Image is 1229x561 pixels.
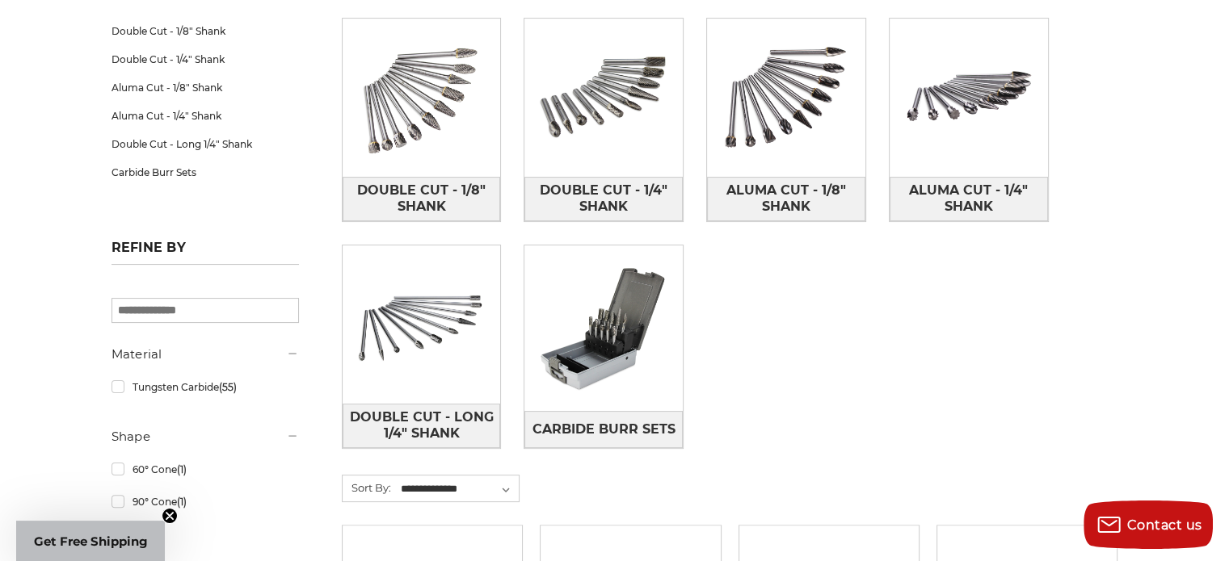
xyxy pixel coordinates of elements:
span: (1) [176,496,186,508]
span: (55) [218,381,236,393]
a: Double Cut - 1/4" Shank [112,45,299,73]
img: Aluma Cut - 1/8" Shank [707,19,865,177]
label: Sort By: [343,475,391,500]
a: Carbide Burr Sets [524,411,683,447]
span: Aluma Cut - 1/4" Shank [890,177,1047,220]
a: Tungsten Carbide [112,373,299,401]
span: (1) [176,463,186,475]
a: Aluma Cut - 1/4" Shank [112,102,299,130]
a: Aluma Cut - 1/4" Shank [890,177,1048,221]
span: Aluma Cut - 1/8" Shank [708,177,865,220]
a: Carbide Burr Sets [112,158,299,186]
a: Aluma Cut - 1/8" Shank [112,73,299,102]
img: Double Cut - 1/8" Shank [343,19,501,177]
span: Double Cut - 1/8" Shank [343,177,500,220]
a: Double Cut - Long 1/4" Shank [112,130,299,158]
span: Get Free Shipping [34,534,148,549]
span: Double Cut - Long 1/4" Shank [343,404,500,447]
span: Contact us [1127,517,1202,533]
button: Contact us [1084,500,1213,549]
img: Carbide Burr Sets [524,249,683,408]
a: Ball [112,520,299,548]
a: Double Cut - 1/8" Shank [112,17,299,45]
a: Aluma Cut - 1/8" Shank [707,177,865,221]
a: 60° Cone [112,455,299,484]
a: 90° Cone [112,488,299,516]
select: Sort By: [398,477,519,501]
a: Double Cut - Long 1/4" Shank [343,404,501,448]
div: Get Free ShippingClose teaser [16,521,165,561]
a: Double Cut - 1/8" Shank [343,177,501,221]
span: Carbide Burr Sets [532,416,676,443]
h5: Material [112,345,299,364]
img: Double Cut - 1/4" Shank [524,19,683,177]
button: Close teaser [162,508,178,524]
img: Aluma Cut - 1/4" Shank [890,19,1048,177]
h5: Refine by [112,240,299,265]
span: Double Cut - 1/4" Shank [525,177,682,220]
img: Double Cut - Long 1/4" Shank [343,245,501,404]
a: Double Cut - 1/4" Shank [524,177,683,221]
h5: Shape [112,427,299,446]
